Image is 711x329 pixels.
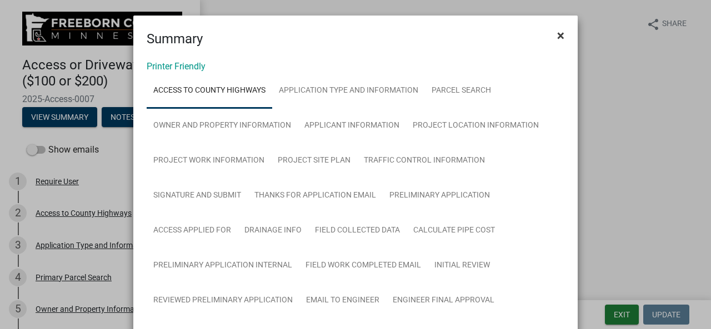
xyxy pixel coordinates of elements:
a: Application Type and Information [272,73,425,109]
a: Preliminary Application Internal [147,248,299,284]
a: Field Work Completed Email [299,248,428,284]
a: Parcel search [425,73,498,109]
a: Thanks for Application Email [248,178,383,214]
button: Close [548,20,573,51]
a: Engineer Final Approval [386,283,501,318]
a: Printer Friendly [147,61,206,72]
a: Access Applied For [147,213,238,249]
a: Access to County Highways [147,73,272,109]
span: × [557,28,564,43]
a: Project Location Information [406,108,545,144]
a: Email to Engineer [299,283,386,318]
a: Field Collected Data [308,213,407,249]
a: Reviewed Preliminary Application [147,283,299,318]
a: Preliminary Application [383,178,497,214]
a: Project Site Plan [271,143,357,179]
h4: Summary [147,29,203,49]
a: Drainage Info [238,213,308,249]
a: Project Work Information [147,143,271,179]
a: Traffic Control Information [357,143,492,179]
a: Signature and Submit [147,178,248,214]
a: Calculate Pipe Cost [407,213,502,249]
a: Applicant Information [298,108,406,144]
a: Initial Review [428,248,497,284]
a: Owner and Property Information [147,108,298,144]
